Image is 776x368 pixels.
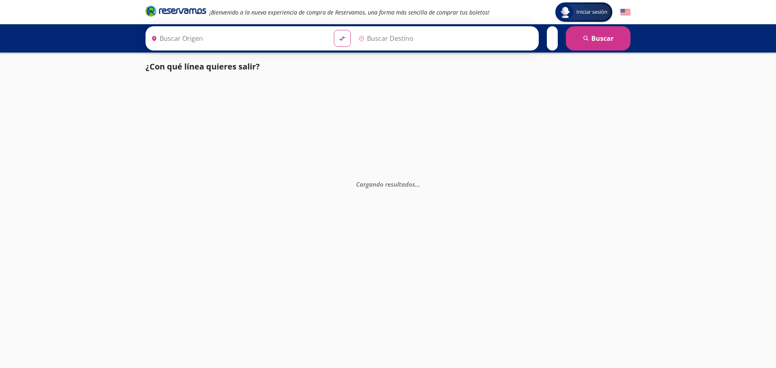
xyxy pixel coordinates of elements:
[356,180,420,188] em: Cargando resultados
[418,180,420,188] span: .
[415,180,417,188] span: .
[417,180,418,188] span: .
[566,26,630,50] button: Buscar
[145,5,206,19] a: Brand Logo
[355,28,535,48] input: Buscar Destino
[209,8,489,16] em: ¡Bienvenido a la nueva experiencia de compra de Reservamos, una forma más sencilla de comprar tus...
[148,28,327,48] input: Buscar Origen
[620,7,630,17] button: English
[573,8,611,16] span: Iniciar sesión
[145,61,260,73] p: ¿Con qué línea quieres salir?
[145,5,206,17] i: Brand Logo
